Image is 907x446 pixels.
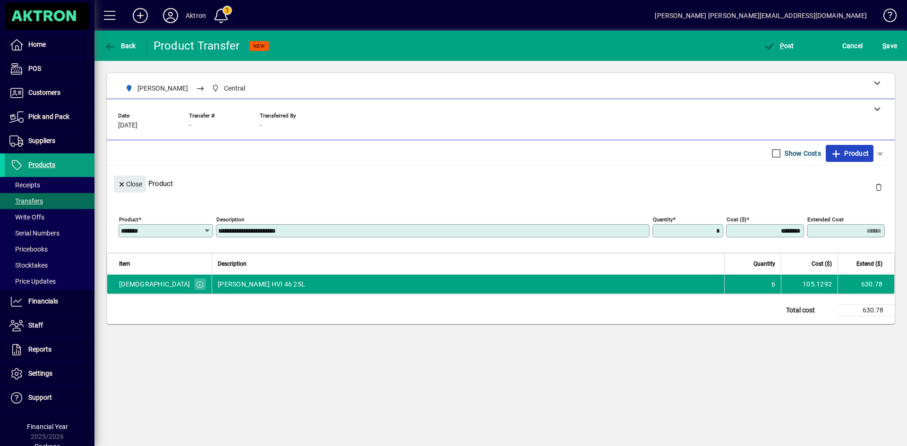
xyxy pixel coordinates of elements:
[876,2,895,33] a: Knowledge Base
[186,8,206,23] div: Aktron
[28,41,46,48] span: Home
[812,259,832,269] span: Cost ($)
[826,145,873,162] button: Product
[5,273,94,289] a: Price Updates
[125,7,155,24] button: Add
[5,362,94,386] a: Settings
[842,38,863,53] span: Cancel
[882,38,897,53] span: ave
[5,177,94,193] a: Receipts
[783,149,821,158] label: Show Costs
[882,42,886,50] span: S
[27,423,68,430] span: Financial Year
[104,42,136,50] span: Back
[5,33,94,57] a: Home
[761,37,796,54] button: Post
[28,345,51,353] span: Reports
[216,216,244,223] mat-label: Description
[5,209,94,225] a: Write Offs
[781,275,838,294] td: 105.1292
[260,122,262,129] span: -
[838,275,894,294] td: 630.78
[780,42,784,50] span: P
[28,394,52,401] span: Support
[119,216,138,223] mat-label: Product
[5,193,94,209] a: Transfers
[9,181,40,189] span: Receipts
[28,65,41,72] span: POS
[763,42,794,50] span: ost
[781,305,838,316] td: Total cost
[9,229,60,237] span: Serial Numbers
[5,338,94,362] a: Reports
[5,129,94,153] a: Suppliers
[5,257,94,273] a: Stocktakes
[9,278,56,285] span: Price Updates
[119,279,190,289] div: [DEMOGRAPHIC_DATA]
[28,161,55,168] span: Products
[724,275,781,294] td: 6
[218,259,247,269] span: Description
[840,37,865,54] button: Cancel
[653,216,673,223] mat-label: Quantity
[107,166,895,201] div: Product
[830,146,869,161] span: Product
[9,245,48,253] span: Pricebooks
[5,290,94,313] a: Financials
[118,177,142,192] span: Close
[114,176,146,193] button: Close
[867,176,890,198] button: Delete
[727,216,746,223] mat-label: Cost ($)
[28,370,52,377] span: Settings
[118,122,137,129] span: [DATE]
[5,386,94,410] a: Support
[155,7,186,24] button: Profile
[28,297,58,305] span: Financials
[189,122,191,129] span: -
[880,37,899,54] button: Save
[28,321,43,329] span: Staff
[753,259,775,269] span: Quantity
[154,38,240,53] div: Product Transfer
[5,105,94,129] a: Pick and Pack
[5,314,94,337] a: Staff
[9,197,43,205] span: Transfers
[28,137,55,144] span: Suppliers
[5,81,94,105] a: Customers
[5,225,94,241] a: Serial Numbers
[94,37,146,54] app-page-header-button: Back
[218,279,305,289] span: [PERSON_NAME] HVI 46 25L
[838,305,895,316] td: 630.78
[867,183,890,191] app-page-header-button: Delete
[9,261,48,269] span: Stocktakes
[28,89,60,96] span: Customers
[253,43,265,49] span: NEW
[856,259,882,269] span: Extend ($)
[807,216,844,223] mat-label: Extended Cost
[655,8,867,23] div: [PERSON_NAME] [PERSON_NAME][EMAIL_ADDRESS][DOMAIN_NAME]
[102,37,138,54] button: Back
[5,57,94,81] a: POS
[111,179,148,188] app-page-header-button: Close
[119,259,130,269] span: Item
[28,113,69,120] span: Pick and Pack
[9,213,44,221] span: Write Offs
[5,241,94,257] a: Pricebooks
